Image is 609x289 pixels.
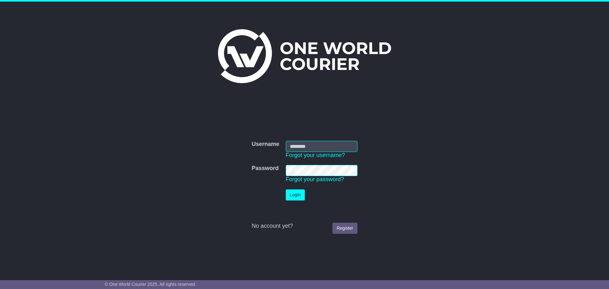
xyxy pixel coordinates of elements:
button: Login [286,189,305,200]
div: No account yet? [252,223,357,230]
a: Forgot your username? [286,152,345,158]
span: © One World Courier 2025. All rights reserved. [105,282,196,287]
a: Forgot your password? [286,176,344,182]
label: Username [252,141,279,148]
a: Register [332,223,357,234]
label: Password [252,165,278,172]
img: One World [218,29,391,83]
